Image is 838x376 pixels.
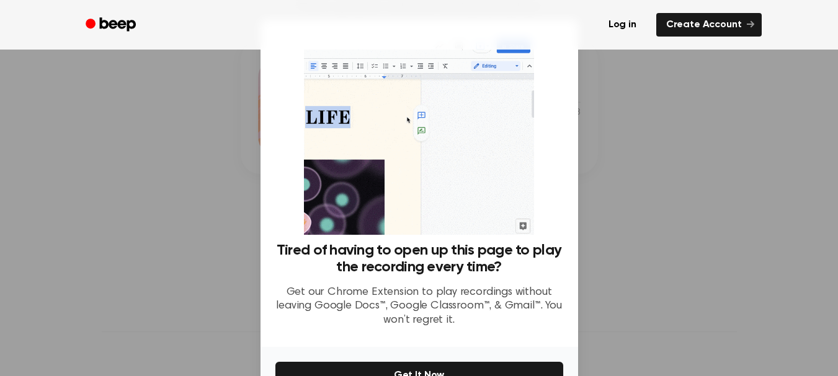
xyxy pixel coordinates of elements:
h3: Tired of having to open up this page to play the recording every time? [275,242,563,276]
a: Log in [596,11,649,39]
img: Beep extension in action [304,35,534,235]
a: Beep [77,13,147,37]
a: Create Account [656,13,762,37]
p: Get our Chrome Extension to play recordings without leaving Google Docs™, Google Classroom™, & Gm... [275,286,563,328]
